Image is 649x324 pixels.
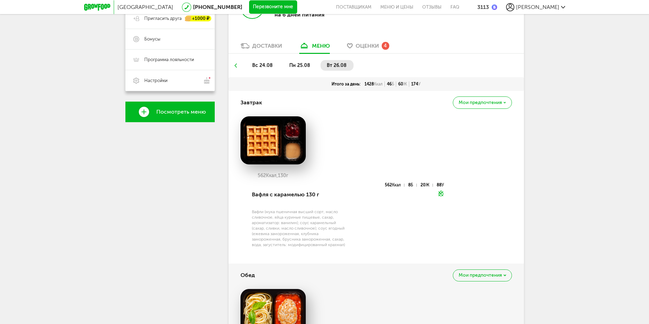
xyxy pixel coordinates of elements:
div: 8 [408,184,416,187]
button: Перезвоните мне [249,0,297,14]
div: 562 [385,184,404,187]
a: Доставки [237,42,286,53]
span: [PERSON_NAME] [516,4,559,10]
a: Пригласить друга +1000 ₽ [125,8,215,29]
span: Б [411,183,413,187]
a: меню [296,42,333,53]
span: Мои предпочтения [459,273,502,278]
a: Программа лояльности [125,49,215,70]
div: 60 [396,81,409,87]
span: У [441,183,444,187]
span: вт 26.08 [327,62,347,68]
span: Ж [403,82,407,86]
span: Ж [426,183,429,187]
div: Вафли (мука пшеничная высший сорт, масло сливочное, яйца куриные пищевые, сахар, ароматизатор: ва... [252,209,347,247]
span: Посмотреть меню [156,109,206,115]
a: Бонусы [125,29,215,49]
span: Оценки [356,43,379,49]
div: 562 130 [240,173,306,178]
div: 3113 [477,4,489,10]
h4: Завтрак [240,96,262,109]
span: Настройки [144,78,168,84]
img: bonus_b.cdccf46.png [492,4,497,10]
span: [GEOGRAPHIC_DATA] [118,4,173,10]
div: 20 [421,184,433,187]
span: Программа лояльности [144,57,194,63]
div: 88 [437,184,444,187]
div: 46 [385,81,396,87]
span: У [418,82,421,86]
p: на 6 дней питания [275,11,364,18]
div: меню [312,43,330,49]
a: Оценки 4 [344,42,393,53]
div: Вафля с карамелью 130 г [252,183,347,206]
span: г [286,173,288,178]
span: Бонусы [144,36,160,42]
span: Ккал [392,183,401,187]
span: Пригласить друга [144,15,182,22]
span: вс 24.08 [252,62,273,68]
span: пн 25.08 [289,62,310,68]
div: 174 [409,81,423,87]
div: 4 [382,42,389,49]
a: Посмотреть меню [125,102,215,122]
span: Ккал, [266,173,278,178]
a: Настройки [125,70,215,91]
span: Ккал [374,82,383,86]
span: Б [392,82,394,86]
div: 1428 [362,81,385,87]
img: big_166ZK53KlE4HfnGn.png [240,116,306,164]
div: Доставки [252,43,282,49]
div: Итого за день: [329,81,362,87]
span: Мои предпочтения [459,100,502,105]
div: +1000 ₽ [185,16,211,22]
a: [PHONE_NUMBER] [193,4,242,10]
h4: Обед [240,269,255,282]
